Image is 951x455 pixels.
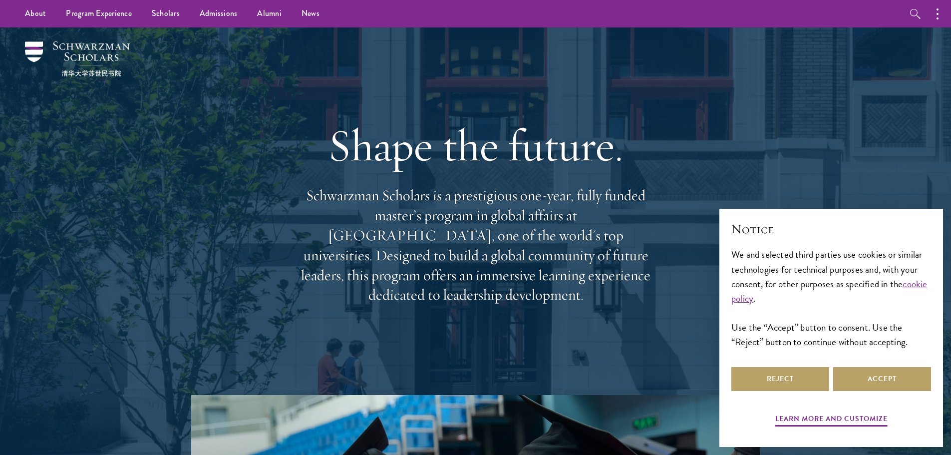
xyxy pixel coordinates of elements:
[296,117,655,173] h1: Shape the future.
[775,413,888,428] button: Learn more and customize
[25,41,130,76] img: Schwarzman Scholars
[833,367,931,391] button: Accept
[731,277,928,306] a: cookie policy
[296,186,655,305] p: Schwarzman Scholars is a prestigious one-year, fully funded master’s program in global affairs at...
[731,221,931,238] h2: Notice
[731,247,931,349] div: We and selected third parties use cookies or similar technologies for technical purposes and, wit...
[731,367,829,391] button: Reject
